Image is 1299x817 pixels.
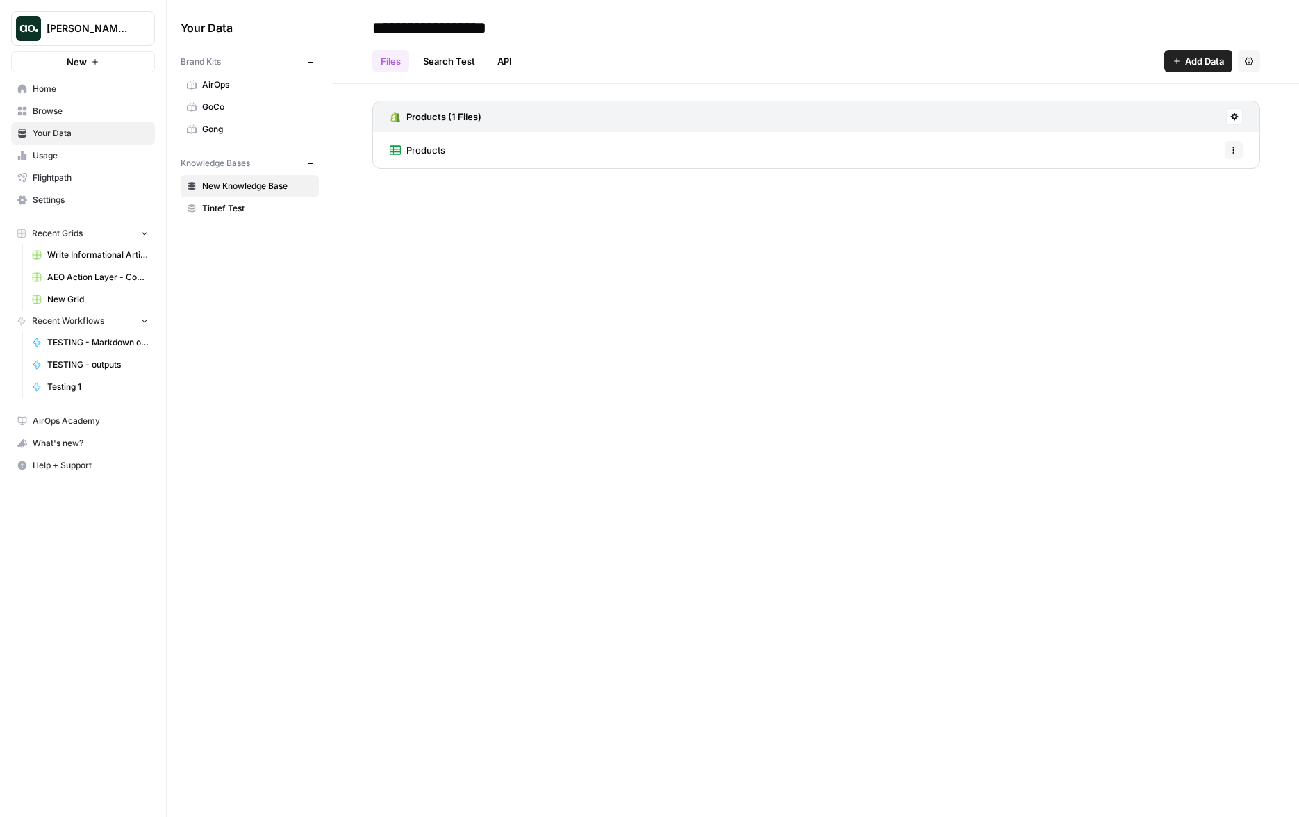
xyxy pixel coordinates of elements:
span: Your Data [33,127,149,140]
span: TESTING - Markdown output [47,336,149,349]
span: Browse [33,105,149,117]
span: TESTING - outputs [47,358,149,371]
button: What's new? [11,432,155,454]
span: Flightpath [33,172,149,184]
span: [PERSON_NAME] testing [47,22,131,35]
a: New Knowledge Base [181,175,319,197]
button: Add Data [1164,50,1232,72]
button: Workspace: Justina testing [11,11,155,46]
span: Gong [202,123,313,135]
a: Usage [11,145,155,167]
span: Write Informational Article [47,249,149,261]
button: Help + Support [11,454,155,477]
a: Home [11,78,155,100]
span: New Grid [47,293,149,306]
span: Home [33,83,149,95]
span: Usage [33,149,149,162]
span: AirOps [202,79,313,91]
a: Gong [181,118,319,140]
a: New Grid [26,288,155,311]
span: Tintef Test [202,202,313,215]
span: Products [406,143,445,157]
div: What's new? [12,433,154,454]
span: Add Data [1185,54,1224,68]
a: AirOps Academy [11,410,155,432]
button: New [11,51,155,72]
a: API [489,50,520,72]
span: New Knowledge Base [202,180,313,192]
a: TESTING - outputs [26,354,155,376]
a: Files [372,50,409,72]
a: Write Informational Article [26,244,155,266]
h3: Products (1 Files) [406,110,481,124]
span: AEO Action Layer - Community [47,271,149,283]
span: Brand Kits [181,56,221,68]
img: Justina testing Logo [16,16,41,41]
a: AirOps [181,74,319,96]
a: Products [390,132,445,168]
button: Recent Workflows [11,311,155,331]
a: AEO Action Layer - Community [26,266,155,288]
a: Testing 1 [26,376,155,398]
a: GoCo [181,96,319,118]
a: TESTING - Markdown output [26,331,155,354]
span: AirOps Academy [33,415,149,427]
span: Help + Support [33,459,149,472]
a: Settings [11,189,155,211]
span: New [67,55,87,69]
a: Products (1 Files) [390,101,481,132]
span: Settings [33,194,149,206]
a: Tintef Test [181,197,319,220]
span: Knowledge Bases [181,157,250,170]
a: Search Test [415,50,483,72]
span: Recent Grids [32,227,83,240]
button: Recent Grids [11,223,155,244]
a: Flightpath [11,167,155,189]
span: Testing 1 [47,381,149,393]
span: GoCo [202,101,313,113]
span: Your Data [181,19,302,36]
span: Recent Workflows [32,315,104,327]
a: Browse [11,100,155,122]
a: Your Data [11,122,155,145]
